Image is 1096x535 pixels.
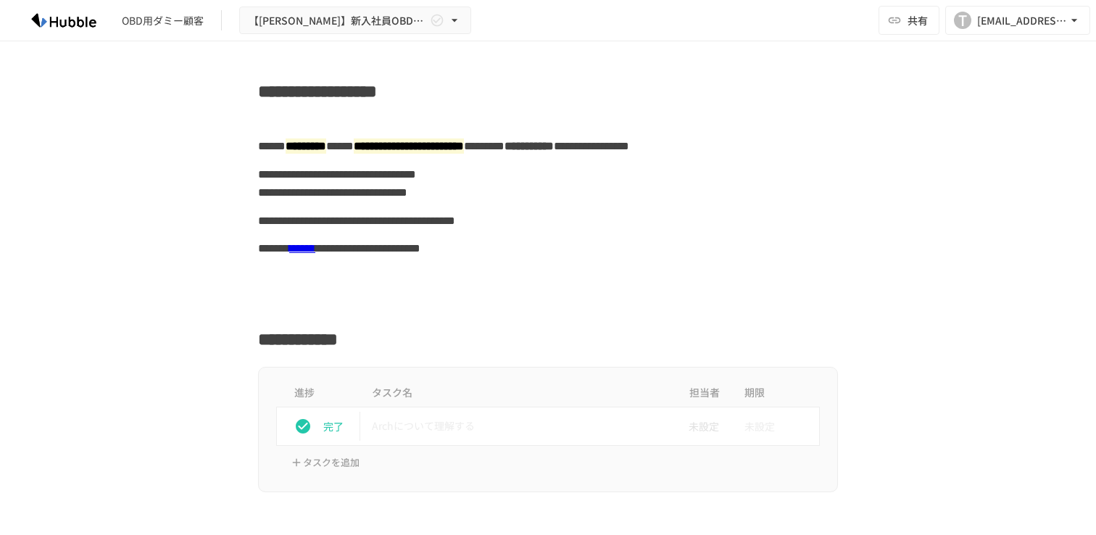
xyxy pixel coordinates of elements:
button: タスクを追加 [288,452,363,474]
div: OBD用ダミー顧客 [122,13,204,28]
span: 共有 [908,12,928,28]
span: 未設定 [744,412,775,441]
p: 完了 [323,418,354,434]
p: Archについて理解する [372,417,663,435]
span: 未設定 [677,418,719,434]
div: T [954,12,971,29]
th: タスク名 [360,379,675,407]
th: 担当者 [675,379,733,407]
button: 【[PERSON_NAME]】新入社員OBD用Arch [239,7,471,35]
table: task table [276,379,820,446]
span: 【[PERSON_NAME]】新入社員OBD用Arch [249,12,427,30]
img: HzDRNkGCf7KYO4GfwKnzITak6oVsp5RHeZBEM1dQFiQ [17,9,110,32]
button: status [288,412,317,441]
button: T[EMAIL_ADDRESS][DOMAIN_NAME] [945,6,1090,35]
th: 期限 [733,379,820,407]
button: 共有 [879,6,939,35]
div: [EMAIL_ADDRESS][DOMAIN_NAME] [977,12,1067,30]
th: 進捗 [277,379,361,407]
